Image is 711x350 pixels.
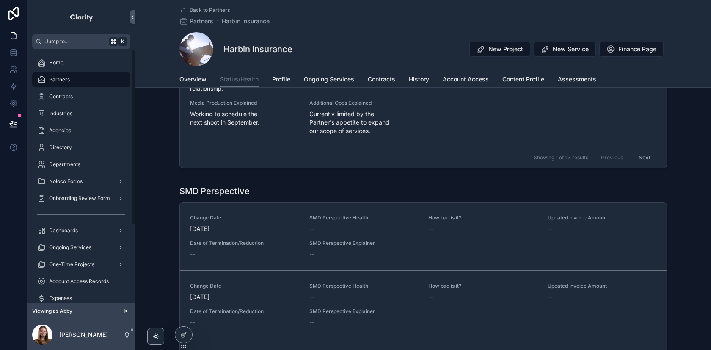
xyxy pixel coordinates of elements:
span: New Service [553,45,589,53]
span: Home [49,59,63,66]
span: Dashboards [49,227,78,234]
a: Expenses [32,291,130,306]
span: History [409,75,429,83]
span: Date of Termination/Reduction [190,240,299,247]
span: SMD Perspective Explainer [309,240,419,247]
span: New Project [488,45,523,53]
span: Jump to... [45,38,106,45]
span: -- [548,225,553,233]
span: Contracts [49,93,73,100]
span: -- [309,225,314,233]
button: Jump to...K [32,34,130,49]
a: History [409,72,429,89]
span: -- [548,293,553,301]
a: Partners [179,17,213,25]
span: Contracts [368,75,395,83]
a: Dashboards [32,223,130,238]
a: Content Profile [502,72,544,89]
a: Directory [32,140,130,155]
a: Contracts [368,72,395,89]
span: Back to Partners [190,7,230,14]
a: Assessments [558,72,596,89]
span: [DATE] [190,293,299,301]
span: Partners [190,17,213,25]
span: SMD Perspective Explainer [309,308,419,315]
a: Harbin Insurance [222,17,270,25]
span: Ongoing Services [304,75,354,83]
span: Updated Invoice Amount [548,214,657,221]
a: Account Access [443,72,489,89]
span: How bad is it? [428,283,537,289]
span: Additional Opps Explained [309,100,419,106]
span: Date of Termination/Reduction [190,308,299,315]
span: K [119,38,126,45]
span: -- [309,250,314,258]
span: -- [309,293,314,301]
button: New Service [534,42,596,57]
span: Content Profile [502,75,544,83]
a: Industries [32,106,130,121]
span: Assessments [558,75,596,83]
span: SMD Perspective Health [309,283,419,289]
img: App logo [69,10,94,24]
a: Noloco Forms [32,174,130,189]
h1: Harbin Insurance [223,43,292,55]
a: Status/Health [220,72,259,88]
span: Account Access Records [49,278,109,285]
span: Working to schedule the next shoot in September. [190,110,299,127]
h1: SMD Perspective [179,185,250,197]
span: Media Production Explained [190,100,299,106]
span: Agencies [49,127,71,134]
p: [PERSON_NAME] [59,331,108,339]
span: One-Time Projects [49,261,94,268]
button: New Project [469,42,530,57]
span: -- [309,318,314,327]
span: Onboarding Review Form [49,195,110,202]
span: Departments [49,161,80,168]
span: Overview [179,75,207,83]
span: Finance Page [618,45,656,53]
a: Account Access Records [32,274,130,289]
span: Account Access [443,75,489,83]
span: -- [190,250,195,258]
a: Onboarding Review Form [32,191,130,206]
span: -- [428,293,433,301]
a: Partners [32,72,130,87]
span: Directory [49,144,72,151]
a: One-Time Projects [32,257,130,272]
a: Home [32,55,130,70]
a: Profile [272,72,290,89]
span: Currently limited by the Partner's appetite to expand our scope of services. [309,110,419,135]
a: Agencies [32,123,130,138]
span: Change Date [190,214,299,221]
a: Ongoing Services [304,72,354,89]
a: Overview [179,72,207,89]
span: Industries [49,110,72,117]
button: Finance Page [599,42,664,57]
span: Change Date [190,283,299,289]
span: Viewing as Abby [32,308,72,314]
span: Updated Invoice Amount [548,283,657,289]
span: Status/Health [220,75,259,83]
span: Expenses [49,295,72,302]
span: Ongoing Services [49,244,91,251]
span: How bad is it? [428,214,537,221]
a: Ongoing Services [32,240,130,255]
a: Departments [32,157,130,172]
span: Partners [49,76,70,83]
div: scrollable content [27,49,135,303]
span: -- [428,225,433,233]
span: Noloco Forms [49,178,83,185]
a: Back to Partners [179,7,230,14]
span: Showing 1 of 13 results [534,154,588,161]
a: Contracts [32,89,130,104]
span: SMD Perspective Health [309,214,419,221]
button: Next [633,151,656,164]
span: [DATE] [190,225,299,233]
span: -- [190,318,195,327]
span: Profile [272,75,290,83]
